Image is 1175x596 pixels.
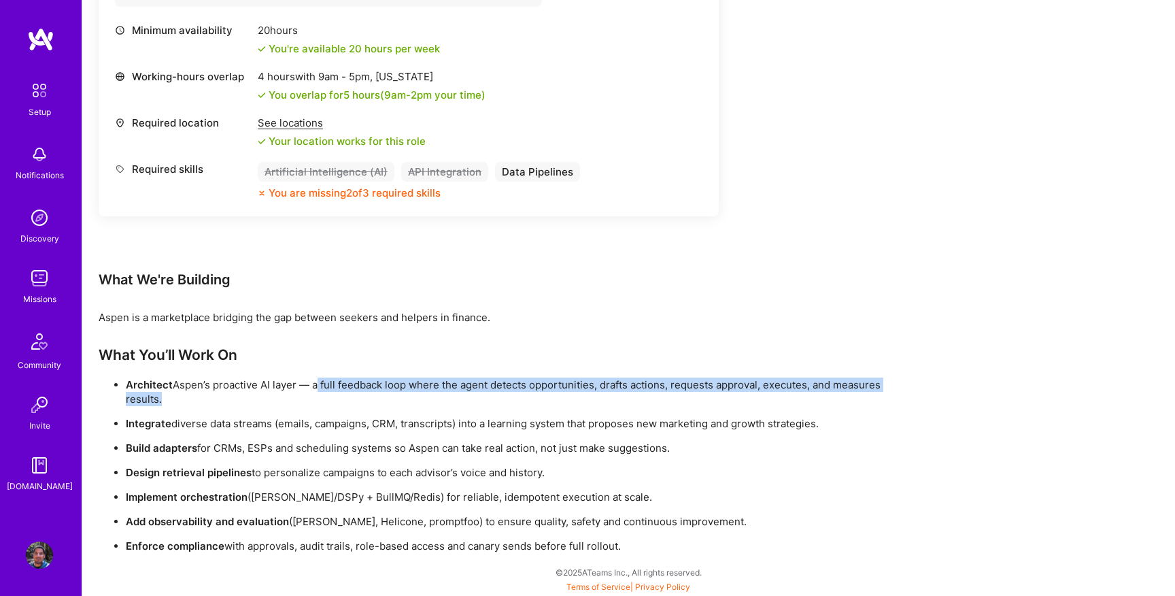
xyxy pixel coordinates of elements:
img: bell [26,141,53,168]
div: Required skills [115,162,251,176]
i: icon Location [115,118,125,128]
div: Minimum availability [115,23,251,37]
div: You are missing 2 of 3 required skills [269,186,441,200]
p: for CRMs, ESPs and scheduling systems so Aspen can take real action, not just make suggestions. [126,441,915,455]
i: icon Check [258,45,266,53]
span: 9am - 2pm [384,88,432,101]
p: to personalize campaigns to each advisor’s voice and history. [126,465,915,480]
strong: Design retrieval pipelines [126,466,252,479]
div: See locations [258,116,426,130]
span: | [566,582,690,592]
div: Invite [29,418,50,433]
img: Community [23,325,56,358]
strong: Integrate [126,417,171,430]
div: Notifications [16,168,64,182]
p: Aspen’s proactive AI layer — a full feedback loop where the agent detects opportunities, drafts a... [126,378,915,406]
div: Data Pipelines [495,162,580,182]
div: 20 hours [258,23,440,37]
div: Aspen is a marketplace bridging the gap between seekers and helpers in finance. [99,310,915,325]
i: icon Clock [115,25,125,35]
div: 4 hours with [US_STATE] [258,69,486,84]
img: teamwork [26,265,53,292]
img: Invite [26,391,53,418]
div: Discovery [20,231,59,246]
strong: Add observability and evaluation [126,515,289,528]
h3: What You’ll Work On [99,346,915,363]
strong: Enforce compliance [126,540,224,552]
img: logo [27,27,54,52]
a: Terms of Service [566,582,630,592]
div: Community [18,358,61,372]
div: Required location [115,116,251,130]
span: 9am - 5pm , [316,70,375,83]
div: [DOMAIN_NAME] [7,479,73,493]
div: Setup [29,105,51,119]
i: icon Tag [115,164,125,174]
a: User Avatar [22,542,56,569]
p: ([PERSON_NAME], Helicone, promptfoo) to ensure quality, safety and continuous improvement. [126,514,915,529]
p: ([PERSON_NAME]/DSPy + BullMQ/Redis) for reliable, idempotent execution at scale. [126,490,915,504]
div: Artificial Intelligence (AI) [258,162,394,182]
div: What We're Building [99,271,915,288]
p: diverse data streams (emails, campaigns, CRM, transcripts) into a learning system that proposes n... [126,416,915,431]
i: icon CloseOrange [258,189,266,197]
img: discovery [26,204,53,231]
i: icon Check [258,137,266,146]
a: Privacy Policy [635,582,690,592]
strong: Architect [126,378,173,391]
div: You overlap for 5 hours ( your time) [269,88,486,102]
i: icon Check [258,91,266,99]
strong: Implement orchestration [126,491,248,503]
div: API Integration [401,162,488,182]
div: You're available 20 hours per week [258,42,440,56]
img: guide book [26,452,53,479]
img: User Avatar [26,542,53,569]
div: Missions [23,292,56,306]
div: Your location works for this role [258,134,426,148]
strong: Build adapters [126,442,197,454]
div: © 2025 ATeams Inc., All rights reserved. [82,555,1175,589]
div: Working-hours overlap [115,69,251,84]
p: with approvals, audit trails, role-based access and canary sends before full rollout. [126,539,915,553]
img: setup [25,76,54,105]
i: icon World [115,71,125,82]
